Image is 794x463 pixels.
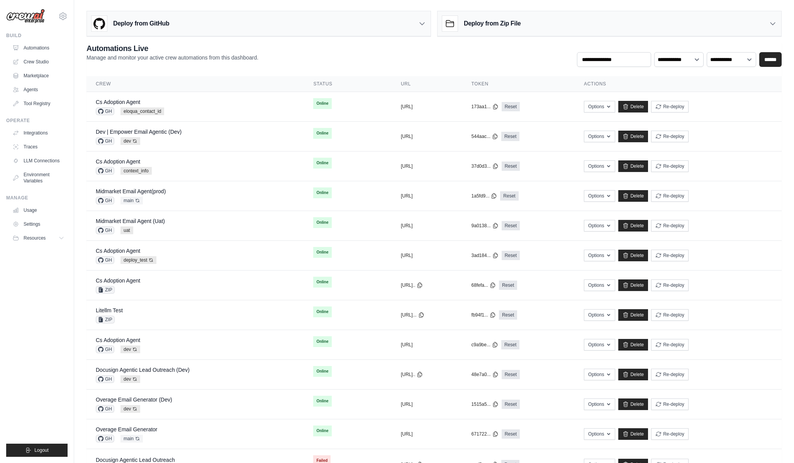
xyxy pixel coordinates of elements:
a: Overage Email Generator [96,426,158,432]
a: Delete [618,279,648,291]
span: GH [96,197,114,204]
a: Cs Adoption Agent [96,158,140,165]
span: GH [96,226,114,234]
button: Options [584,309,615,321]
button: Options [584,160,615,172]
a: Litellm Test [96,307,123,313]
span: GH [96,405,114,413]
a: Usage [9,204,68,216]
a: Delete [618,250,648,261]
span: dev [120,346,140,353]
a: Delete [618,131,648,142]
span: Online [313,277,331,288]
span: Online [313,396,331,407]
a: Delete [618,398,648,410]
a: Marketplace [9,70,68,82]
div: Operate [6,117,68,124]
a: Reset [499,310,517,320]
a: Delete [618,339,648,351]
h3: Deploy from Zip File [464,19,521,28]
span: Online [313,247,331,258]
button: Options [584,339,615,351]
button: 1515a5... [472,401,499,407]
button: Options [584,250,615,261]
button: 3ad184... [472,252,499,259]
span: GH [96,375,114,383]
button: Re-deploy [651,279,689,291]
button: Re-deploy [651,428,689,440]
th: Actions [575,76,782,92]
img: Logo [6,9,45,24]
span: context_info [120,167,152,175]
div: Manage [6,195,68,201]
button: c9a9be... [472,342,498,348]
span: GH [96,107,114,115]
a: Integrations [9,127,68,139]
a: Traces [9,141,68,153]
span: GH [96,167,114,175]
a: Reset [500,191,518,201]
a: Delete [618,369,648,380]
span: dev [120,375,140,383]
button: Options [584,101,615,112]
button: Re-deploy [651,250,689,261]
a: Cs Adoption Agent [96,337,140,343]
span: Online [313,187,331,198]
a: LLM Connections [9,155,68,167]
span: eloqua_contact_id [120,107,164,115]
h3: Deploy from GitHub [113,19,169,28]
a: Midmarket Email Agent(prod) [96,188,166,194]
span: Logout [34,447,49,453]
a: Overage Email Generator (Dev) [96,397,172,403]
button: Logout [6,444,68,457]
button: 37d0d3... [472,163,499,169]
a: Automations [9,42,68,54]
span: Online [313,98,331,109]
span: main [120,435,143,443]
a: Delete [618,160,648,172]
button: 1a5fd9... [472,193,497,199]
th: Status [304,76,391,92]
span: Online [313,217,331,228]
a: Reset [501,340,519,349]
span: Online [313,426,331,436]
button: Re-deploy [651,398,689,410]
p: Manage and monitor your active crew automations from this dashboard. [87,54,258,61]
a: Cs Adoption Agent [96,277,140,284]
a: Reset [499,281,517,290]
a: Crew Studio [9,56,68,68]
span: main [120,197,143,204]
span: GH [96,137,114,145]
a: Reset [502,162,520,171]
button: 68fefa... [472,282,496,288]
button: 173aa1... [472,104,499,110]
button: Re-deploy [651,369,689,380]
button: Resources [9,232,68,244]
button: Options [584,131,615,142]
div: Build [6,32,68,39]
a: Reset [502,400,520,409]
a: Agents [9,83,68,96]
span: GH [96,346,114,353]
a: Reset [502,429,520,439]
span: dev [120,405,140,413]
button: 48e7a0... [472,371,499,378]
button: 671722... [472,431,499,437]
span: Online [313,306,331,317]
span: Online [313,366,331,377]
button: Re-deploy [651,160,689,172]
button: Options [584,279,615,291]
a: Reset [502,221,520,230]
a: Cs Adoption Agent [96,248,140,254]
span: deploy_test [120,256,156,264]
a: Cs Adoption Agent [96,99,140,105]
span: Online [313,336,331,347]
a: Delete [618,101,648,112]
button: 9a0138... [472,223,499,229]
a: Reset [502,370,520,379]
button: 544aac... [472,133,498,140]
a: Docusign Agentic Lead Outreach [96,457,175,463]
th: Token [462,76,575,92]
button: Re-deploy [651,131,689,142]
h2: Automations Live [87,43,258,54]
